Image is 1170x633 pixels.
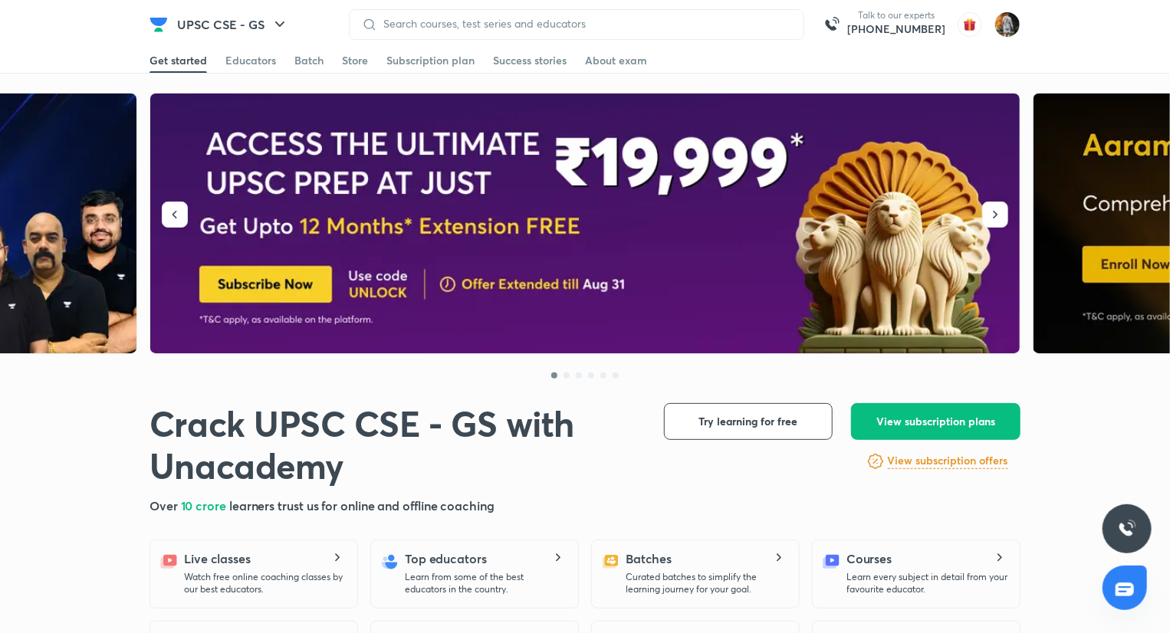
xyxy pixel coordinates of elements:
[150,53,207,68] div: Get started
[847,21,945,37] a: [PHONE_NUMBER]
[585,48,647,73] a: About exam
[405,571,566,595] p: Learn from some of the best educators in the country.
[958,12,982,37] img: avatar
[150,497,181,513] span: Over
[184,549,251,568] h5: Live classes
[847,9,945,21] p: Talk to our experts
[626,549,672,568] h5: Batches
[1118,520,1136,538] img: ttu
[851,403,1020,440] button: View subscription plans
[817,9,847,40] img: call-us
[181,497,229,513] span: 10 crore
[493,53,567,68] div: Success stories
[888,453,1008,469] h6: View subscription offers
[294,48,324,73] a: Batch
[699,414,798,429] span: Try learning for free
[184,571,345,595] p: Watch free online coaching classes by our best educators.
[168,9,298,40] button: UPSC CSE - GS
[846,571,1007,595] p: Learn every subject in detail from your favourite educator.
[342,53,368,68] div: Store
[386,48,475,73] a: Subscription plan
[150,15,168,34] img: Company Logo
[150,48,207,73] a: Get started
[493,48,567,73] a: Success stories
[225,53,276,68] div: Educators
[150,403,639,487] h1: Crack UPSC CSE - GS with Unacademy
[405,549,487,568] h5: Top educators
[876,414,995,429] span: View subscription plans
[888,452,1008,471] a: View subscription offers
[585,53,647,68] div: About exam
[342,48,368,73] a: Store
[994,11,1020,38] img: Prakhar Singh
[229,497,495,513] span: learners trust us for online and offline coaching
[846,549,892,568] h5: Courses
[664,403,833,440] button: Try learning for free
[377,18,791,30] input: Search courses, test series and educators
[386,53,475,68] div: Subscription plan
[225,48,276,73] a: Educators
[294,53,324,68] div: Batch
[626,571,787,595] p: Curated batches to simplify the learning journey for your goal.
